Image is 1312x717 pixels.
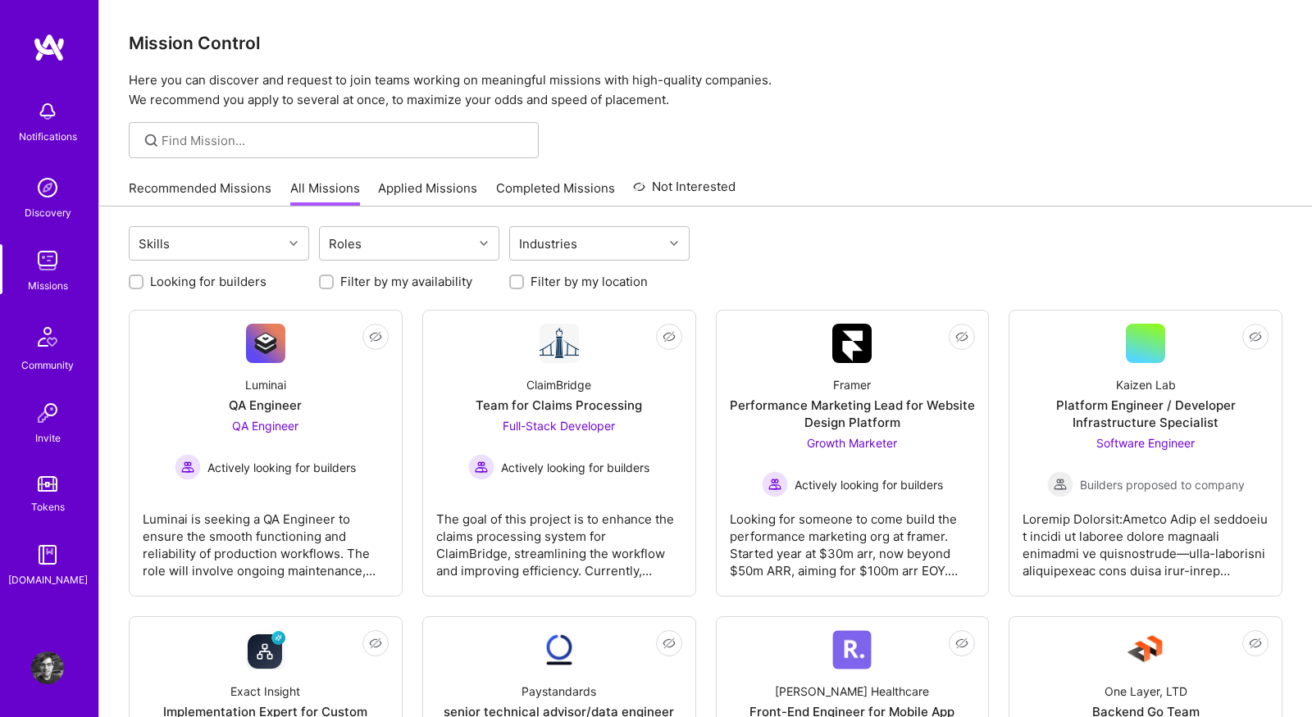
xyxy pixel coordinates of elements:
i: icon EyeClosed [369,637,382,650]
span: Growth Marketer [807,436,897,450]
i: icon EyeClosed [663,637,676,650]
div: One Layer, LTD [1105,683,1187,700]
span: Builders proposed to company [1080,476,1245,493]
img: Company Logo [832,324,872,363]
div: The goal of this project is to enhance the claims processing system for ClaimBridge, streamlining... [436,497,682,579]
div: Tokens [31,498,65,515]
img: Company Logo [1126,630,1165,669]
i: icon EyeClosed [955,330,968,343]
div: Team for Claims Processing [476,397,642,414]
h3: Mission Control [129,33,1282,53]
div: Platform Engineer / Developer Infrastructure Specialist [1023,397,1269,431]
span: Full-Stack Developer [503,419,615,433]
a: Recommended Missions [129,179,271,206]
div: Performance Marketing Lead for Website Design Platform [730,397,976,431]
i: icon EyeClosed [1249,330,1262,343]
img: Community [28,317,67,356]
i: icon EyeClosed [955,637,968,650]
img: Builders proposed to company [1047,471,1073,497]
a: Kaizen LabPlatform Engineer / Developer Infrastructure SpecialistSoftware Engineer Builders propo... [1023,324,1269,583]
img: discovery [31,171,64,204]
img: Actively looking for builders [468,454,494,480]
a: All Missions [290,179,360,206]
div: Industries [515,232,581,256]
span: Software Engineer [1096,436,1195,450]
div: Invite [35,429,61,447]
i: icon EyeClosed [663,330,676,343]
a: Company LogoFramerPerformance Marketing Lead for Website Design PlatformGrowth Marketer Actively ... [730,324,976,583]
div: Framer [833,376,871,393]
img: tokens [38,476,57,492]
img: teamwork [31,244,64,277]
div: Notifications [19,128,77,145]
div: Community [21,356,74,374]
img: Company Logo [832,630,872,669]
img: Invite [31,397,64,429]
a: Completed Missions [496,179,615,206]
div: Luminai is seeking a QA Engineer to ensure the smooth functioning and reliability of production w... [143,497,389,579]
div: Exact Insight [230,683,300,700]
div: Luminai [245,376,286,393]
i: icon Chevron [670,239,678,247]
div: QA Engineer [229,397,302,414]
div: [PERSON_NAME] Healthcare [775,683,929,700]
span: Actively looking for builders [795,476,943,493]
div: [DOMAIN_NAME] [8,571,88,588]
a: User Avatar [27,651,68,684]
label: Looking for builders [150,273,266,290]
div: Kaizen Lab [1116,376,1176,393]
img: Company Logo [540,324,579,363]
div: Loremip Dolorsit:Ametco Adip el seddoeiu t incidi ut laboree dolore magnaali enimadmi ve quisnost... [1023,497,1269,579]
img: Actively looking for builders [175,454,201,480]
i: icon Chevron [480,239,488,247]
img: Company Logo [246,630,285,669]
img: Company Logo [540,630,579,669]
label: Filter by my availability [340,273,472,290]
a: Company LogoClaimBridgeTeam for Claims ProcessingFull-Stack Developer Actively looking for builde... [436,324,682,583]
i: icon SearchGrey [142,131,161,150]
a: Applied Missions [378,179,477,206]
i: icon EyeClosed [369,330,382,343]
label: Filter by my location [531,273,648,290]
img: logo [33,33,66,62]
p: Here you can discover and request to join teams working on meaningful missions with high-quality ... [129,70,1282,110]
input: Find Mission... [162,132,526,149]
div: Discovery [25,204,71,221]
a: Not Interested [633,177,736,206]
div: ClaimBridge [526,376,591,393]
div: Roles [325,232,366,256]
img: Actively looking for builders [762,471,788,497]
div: Missions [28,277,68,294]
a: Company LogoLuminaiQA EngineerQA Engineer Actively looking for buildersActively looking for build... [143,324,389,583]
div: Looking for someone to come build the performance marketing org at framer. Started year at $30m a... [730,497,976,579]
i: icon Chevron [289,239,298,247]
span: Actively looking for builders [501,459,649,476]
img: User Avatar [31,651,64,684]
div: Paystandards [522,683,596,700]
i: icon EyeClosed [1249,637,1262,650]
img: guide book [31,538,64,571]
div: Skills [134,232,174,256]
img: bell [31,95,64,128]
span: Actively looking for builders [207,459,356,476]
span: QA Engineer [232,419,298,433]
img: Company Logo [246,324,285,363]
